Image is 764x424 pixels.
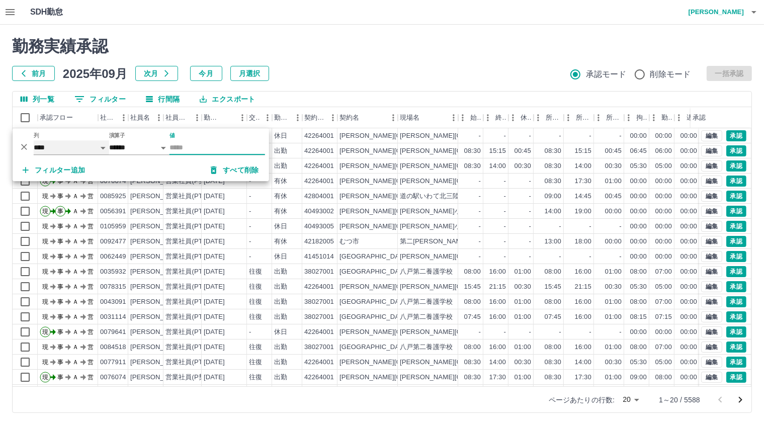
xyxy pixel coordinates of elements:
[529,237,531,246] div: -
[249,237,251,246] div: -
[304,222,334,231] div: 40493005
[575,177,591,186] div: 17:30
[701,191,722,202] button: 編集
[400,192,459,201] div: 道の駅いわて北三陸
[339,192,464,201] div: [PERSON_NAME][GEOGRAPHIC_DATA]
[605,177,622,186] div: 01:00
[339,177,464,186] div: [PERSON_NAME][GEOGRAPHIC_DATA]
[57,238,63,245] text: 事
[504,192,506,201] div: -
[606,107,622,128] div: 所定休憩
[483,107,508,128] div: 終業
[235,110,250,125] button: メニュー
[400,252,661,262] div: [PERSON_NAME][GEOGRAPHIC_DATA]及び[PERSON_NAME][GEOGRAPHIC_DATA]
[630,131,647,141] div: 00:00
[274,107,290,128] div: 勤務区分
[726,311,746,322] button: 承認
[138,92,188,107] button: 行間隔
[88,253,94,260] text: 営
[400,107,419,128] div: 現場名
[100,237,126,246] div: 0092477
[100,282,126,292] div: 0078315
[655,192,672,201] div: 00:00
[304,207,334,216] div: 40493002
[249,222,251,231] div: -
[545,207,561,216] div: 14:00
[529,222,531,231] div: -
[726,281,746,292] button: 承認
[681,177,697,186] div: 00:00
[42,208,48,215] text: 現
[726,191,746,202] button: 承認
[339,282,464,292] div: [PERSON_NAME][GEOGRAPHIC_DATA]
[325,110,341,125] button: メニュー
[605,146,622,156] div: 00:45
[128,107,163,128] div: 社員名
[57,268,63,275] text: 事
[575,192,591,201] div: 14:45
[605,192,622,201] div: 00:45
[701,296,722,307] button: 編集
[272,107,302,128] div: 勤務区分
[12,66,55,81] button: 前月
[701,326,722,337] button: 編集
[302,107,337,128] div: 契約コード
[304,192,334,201] div: 42804001
[545,146,561,156] div: 08:30
[165,252,218,262] div: 営業社員(PT契約)
[42,253,48,260] text: 現
[681,237,697,246] div: 00:00
[130,282,185,292] div: [PERSON_NAME]
[681,146,697,156] div: 00:00
[204,107,221,128] div: 勤務日
[575,161,591,171] div: 14:00
[504,131,506,141] div: -
[545,177,561,186] div: 08:30
[15,161,94,179] button: フィルター追加
[726,342,746,353] button: 承認
[204,252,225,262] div: [DATE]
[57,193,63,200] text: 事
[681,267,697,277] div: 00:00
[42,238,48,245] text: 現
[274,252,287,262] div: 休日
[400,146,597,156] div: [PERSON_NAME][GEOGRAPHIC_DATA]学習交流施設「エピカ」
[163,107,202,128] div: 社員区分
[504,252,506,262] div: -
[619,392,643,407] div: 20
[249,192,251,201] div: -
[274,161,287,171] div: 出勤
[636,107,647,128] div: 拘束
[521,107,532,128] div: 休憩
[304,237,334,246] div: 42182005
[40,107,73,128] div: 承認フロー
[464,267,481,277] div: 08:00
[42,268,48,275] text: 現
[249,267,262,277] div: 往復
[691,107,743,128] div: 承認
[489,282,506,292] div: 21:15
[72,193,78,200] text: Ａ
[655,131,672,141] div: 00:00
[681,222,697,231] div: 00:00
[605,207,622,216] div: 00:00
[701,130,722,141] button: 編集
[693,107,706,128] div: 承認
[42,223,48,230] text: 現
[57,208,63,215] text: 事
[479,222,481,231] div: -
[165,237,218,246] div: 営業社員(PT契約)
[400,282,597,292] div: [PERSON_NAME][GEOGRAPHIC_DATA]学習交流施設「エピカ」
[529,131,531,141] div: -
[165,192,218,201] div: 営業社員(PT契約)
[726,130,746,141] button: 承認
[274,207,287,216] div: 有休
[630,252,647,262] div: 00:00
[98,107,128,128] div: 社員番号
[630,222,647,231] div: 00:00
[400,177,597,186] div: [PERSON_NAME][GEOGRAPHIC_DATA]学習交流施設「エピカ」
[165,222,218,231] div: 営業社員(PT契約)
[63,66,127,81] h5: 2025年09月
[529,177,531,186] div: -
[515,161,531,171] div: 00:30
